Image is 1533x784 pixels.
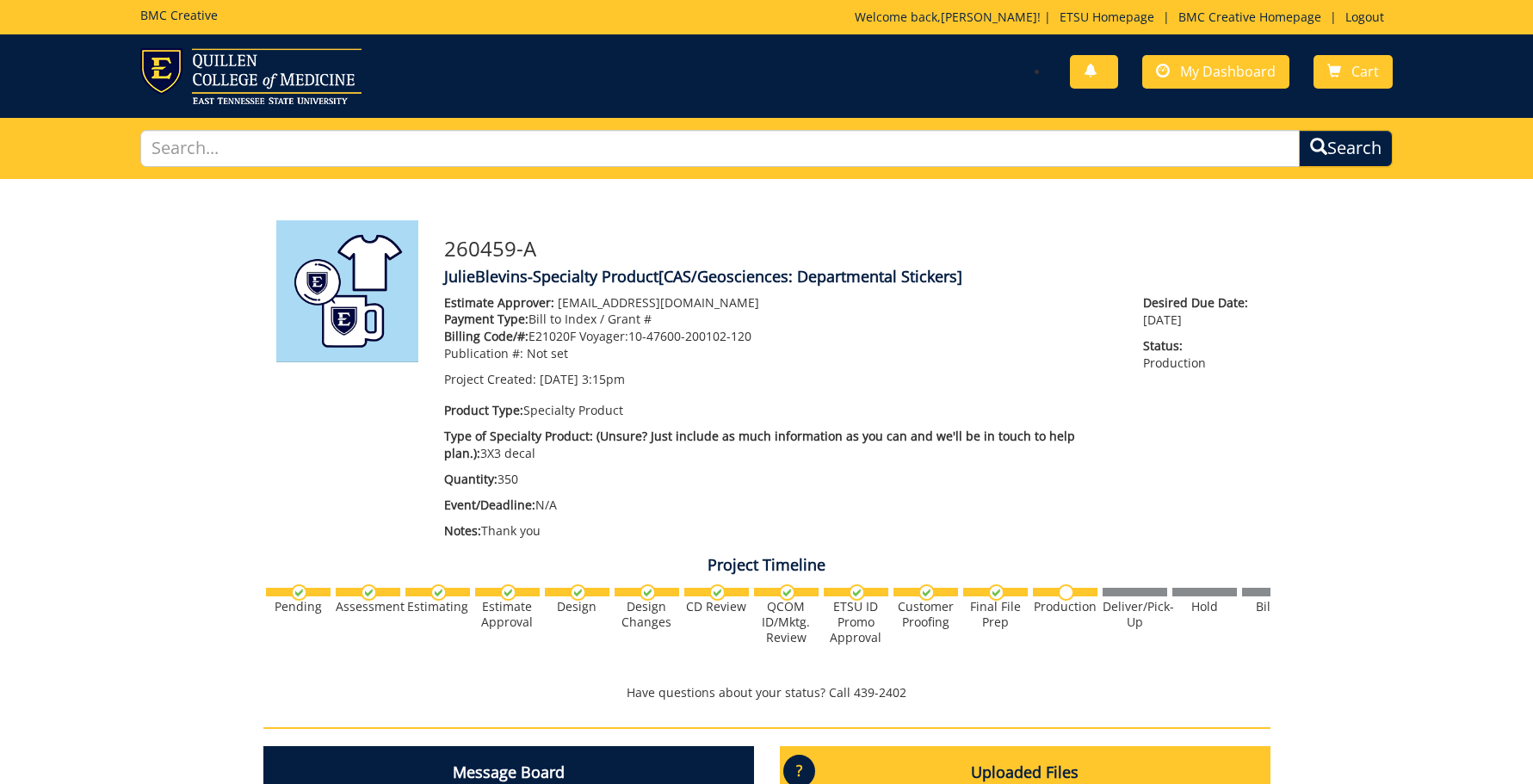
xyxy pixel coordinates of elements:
img: checkmark [918,584,935,601]
a: My Dashboard [1142,55,1289,89]
span: Billing Code/#: [444,328,529,344]
p: Thank you [444,522,1118,540]
img: checkmark [500,584,516,601]
img: checkmark [849,584,865,601]
span: Estimate Approver: [444,294,554,311]
h4: JulieBlevins-Specialty Product [444,269,1258,286]
img: checkmark [361,584,377,601]
span: [CAS/Geosciences: Departmental Stickers] [658,266,962,287]
div: Billing [1242,599,1307,614]
span: Notes: [444,522,481,539]
p: [DATE] [1143,294,1257,329]
a: ETSU Homepage [1051,9,1163,25]
span: My Dashboard [1180,62,1276,81]
div: Design [545,599,609,614]
p: Specialty Product [444,402,1118,419]
img: checkmark [291,584,307,601]
div: Assessment [336,599,400,614]
div: ETSU ID Promo Approval [824,599,888,645]
h3: 260459-A [444,238,1258,260]
img: checkmark [570,584,586,601]
p: [EMAIL_ADDRESS][DOMAIN_NAME] [444,294,1118,312]
img: checkmark [988,584,1004,601]
p: Have questions about your status? Call 439-2402 [263,684,1270,701]
a: Cart [1314,55,1393,89]
span: Event/Deadline: [444,497,535,513]
a: [PERSON_NAME] [941,9,1037,25]
p: Welcome back, ! | | | [855,9,1393,26]
p: N/A [444,497,1118,514]
button: Search [1299,130,1393,167]
a: BMC Creative Homepage [1170,9,1330,25]
img: checkmark [430,584,447,601]
span: Desired Due Date: [1143,294,1257,312]
span: Product Type: [444,402,523,418]
span: [DATE] 3:15pm [540,371,625,387]
img: ETSU logo [140,48,362,104]
div: QCOM ID/Mktg. Review [754,599,819,645]
img: Product featured image [276,220,418,362]
span: Quantity: [444,471,498,487]
div: Estimate Approval [475,599,540,630]
img: no [1058,584,1074,601]
img: checkmark [779,584,795,601]
span: Not set [527,345,568,361]
div: Production [1033,599,1097,614]
span: Project Created: [444,371,536,387]
h5: BMC Creative [140,9,218,22]
div: Final File Prep [963,599,1028,630]
span: Cart [1351,62,1379,81]
p: 350 [444,471,1118,488]
span: Payment Type: [444,311,529,327]
div: Deliver/Pick-Up [1103,599,1167,630]
span: Type of Specialty Product: (Unsure? Just include as much information as you can and we'll be in t... [444,428,1075,461]
div: Pending [266,599,331,614]
div: Design Changes [615,599,679,630]
img: checkmark [640,584,656,601]
p: E21020F Voyager:10-47600-200102-120 [444,328,1118,345]
h4: Project Timeline [263,557,1270,574]
p: 3X3 decal [444,428,1118,462]
div: Hold [1172,599,1237,614]
img: checkmark [709,584,726,601]
input: Search... [140,130,1299,167]
a: Logout [1337,9,1393,25]
p: Production [1143,337,1257,372]
div: Customer Proofing [893,599,958,630]
span: Status: [1143,337,1257,355]
span: Publication #: [444,345,523,361]
div: CD Review [684,599,749,614]
div: Estimating [405,599,470,614]
p: Bill to Index / Grant # [444,311,1118,328]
